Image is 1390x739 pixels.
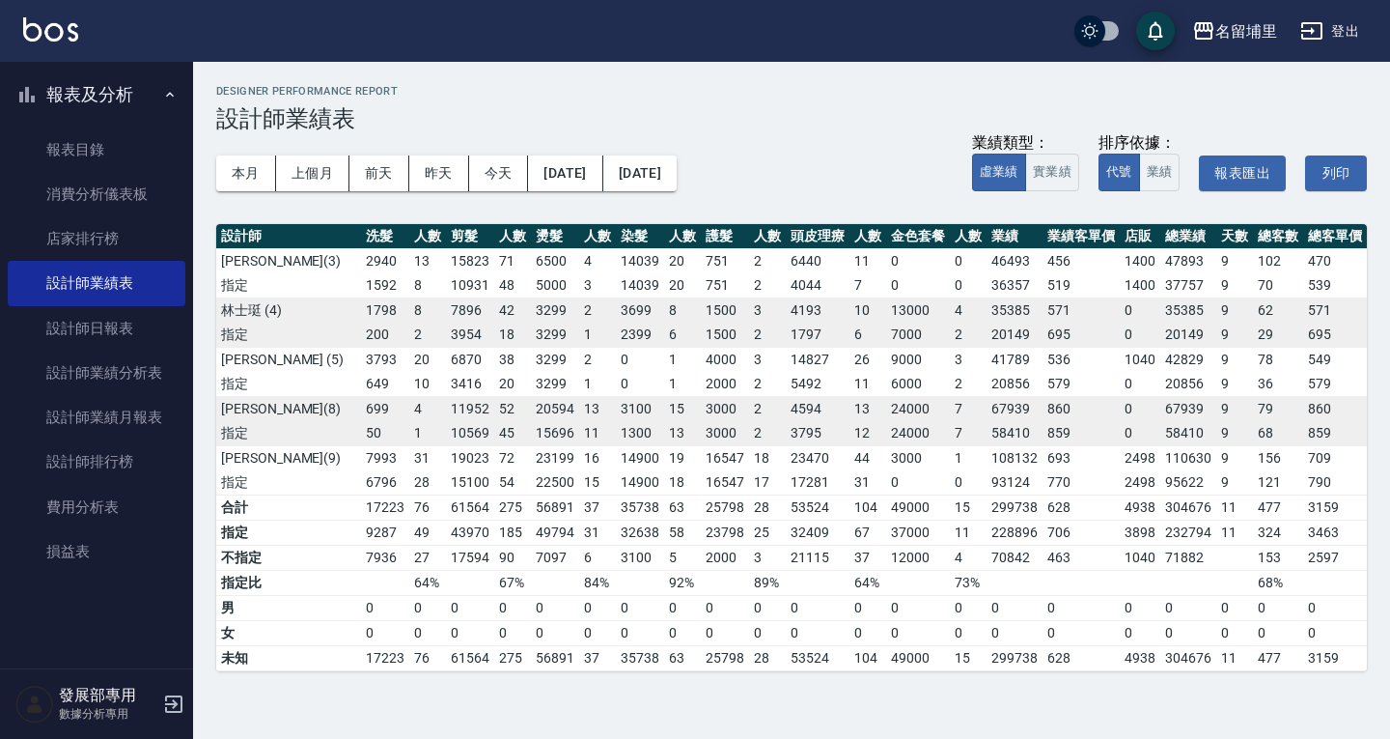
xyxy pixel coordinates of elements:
[1042,224,1120,249] th: 業績客單價
[1120,298,1160,323] td: 0
[409,298,446,323] td: 8
[8,351,185,395] a: 設計師業績分析表
[1253,396,1303,421] td: 79
[1305,156,1367,191] button: 列印
[1253,273,1303,298] td: 70
[1160,421,1216,446] td: 58410
[701,298,749,323] td: 1500
[469,156,529,191] button: 今天
[494,396,531,421] td: 52
[701,273,749,298] td: 751
[664,421,701,446] td: 13
[987,298,1042,323] td: 35385
[361,421,409,446] td: 50
[8,395,185,440] a: 設計師業績月報表
[216,85,1367,98] h2: Designer Performance Report
[1303,224,1367,249] th: 總客單價
[950,421,987,446] td: 7
[531,224,579,249] th: 燙髮
[361,323,409,348] td: 200
[987,224,1042,249] th: 業績
[664,323,701,348] td: 6
[1160,224,1216,249] th: 總業績
[849,347,886,372] td: 26
[409,347,446,372] td: 20
[886,470,950,496] td: 0
[950,273,987,298] td: 0
[950,323,987,348] td: 2
[987,421,1042,446] td: 58410
[8,128,185,172] a: 報表目錄
[361,495,409,520] td: 17223
[494,347,531,372] td: 38
[579,396,616,421] td: 13
[1160,248,1216,273] td: 47893
[1120,273,1160,298] td: 1400
[494,445,531,470] td: 72
[749,396,786,421] td: 2
[1199,156,1286,191] button: 報表匯出
[749,248,786,273] td: 2
[616,323,664,348] td: 2399
[664,224,701,249] th: 人數
[886,298,950,323] td: 13000
[749,298,786,323] td: 3
[1293,14,1367,49] button: 登出
[494,372,531,397] td: 20
[1160,445,1216,470] td: 110630
[616,470,664,496] td: 14900
[1216,445,1253,470] td: 9
[1160,298,1216,323] td: 35385
[446,248,494,273] td: 15823
[701,347,749,372] td: 4000
[950,298,987,323] td: 4
[579,445,616,470] td: 16
[1120,372,1160,397] td: 0
[849,224,886,249] th: 人數
[1042,495,1120,520] td: 628
[950,470,987,496] td: 0
[664,347,701,372] td: 1
[950,495,987,520] td: 15
[1042,248,1120,273] td: 456
[1098,154,1140,191] button: 代號
[886,323,950,348] td: 7000
[579,421,616,446] td: 11
[664,445,701,470] td: 19
[1216,372,1253,397] td: 9
[579,298,616,323] td: 2
[886,372,950,397] td: 6000
[664,298,701,323] td: 8
[446,347,494,372] td: 6870
[216,396,361,421] td: [PERSON_NAME](8)
[1303,273,1367,298] td: 539
[749,495,786,520] td: 28
[361,347,409,372] td: 3793
[1184,12,1285,51] button: 名留埔里
[664,372,701,397] td: 1
[849,445,886,470] td: 44
[579,248,616,273] td: 4
[494,273,531,298] td: 48
[1303,347,1367,372] td: 549
[616,396,664,421] td: 3100
[1160,372,1216,397] td: 20856
[409,273,446,298] td: 8
[1160,273,1216,298] td: 37757
[1216,396,1253,421] td: 9
[409,372,446,397] td: 10
[701,470,749,496] td: 16547
[494,298,531,323] td: 42
[616,347,664,372] td: 0
[886,273,950,298] td: 0
[409,470,446,496] td: 28
[216,273,361,298] td: 指定
[701,372,749,397] td: 2000
[59,705,157,723] p: 數據分析專用
[531,248,579,273] td: 6500
[950,347,987,372] td: 3
[701,495,749,520] td: 25798
[216,495,361,520] td: 合計
[749,445,786,470] td: 18
[579,323,616,348] td: 1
